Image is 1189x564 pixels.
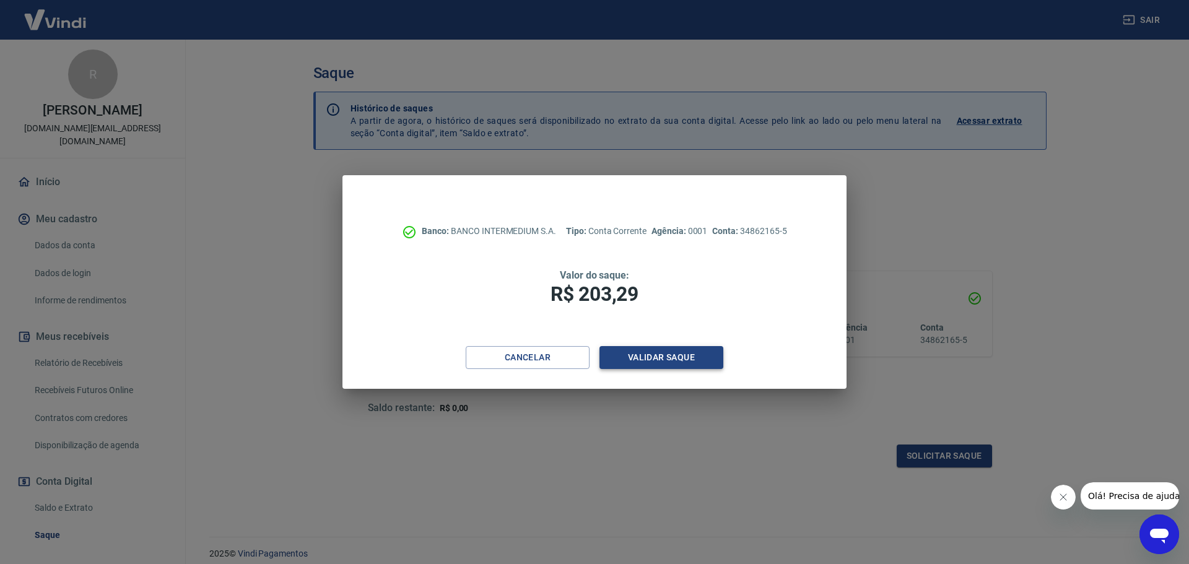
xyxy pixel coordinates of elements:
[1081,482,1179,510] iframe: Mensagem da empresa
[551,282,638,306] span: R$ 203,29
[422,225,556,238] p: BANCO INTERMEDIUM S.A.
[1139,514,1179,554] iframe: Botão para abrir a janela de mensagens
[422,226,451,236] span: Banco:
[566,226,588,236] span: Tipo:
[651,226,688,236] span: Agência:
[712,226,740,236] span: Conta:
[712,225,786,238] p: 34862165-5
[566,225,647,238] p: Conta Corrente
[1051,485,1076,510] iframe: Fechar mensagem
[599,346,723,369] button: Validar saque
[560,269,629,281] span: Valor do saque:
[7,9,104,19] span: Olá! Precisa de ajuda?
[466,346,590,369] button: Cancelar
[651,225,707,238] p: 0001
